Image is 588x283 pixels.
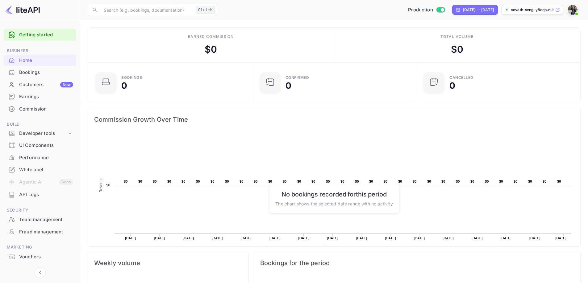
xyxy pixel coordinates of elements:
div: Earned commission [188,34,234,39]
span: Business [4,47,76,54]
text: $0 [297,180,301,183]
text: [DATE] [125,236,136,240]
div: Performance [19,154,73,161]
text: $0 [153,180,157,183]
text: $0 [181,180,186,183]
text: [DATE] [443,236,454,240]
a: Team management [4,214,76,225]
div: Getting started [4,29,76,41]
text: $0 [485,180,489,183]
a: Earnings [4,91,76,102]
text: $0 [514,180,518,183]
div: Commission [19,106,73,113]
div: Fraud management [19,228,73,236]
text: [DATE] [269,236,281,240]
text: $0 [413,180,417,183]
div: 0 [121,81,127,90]
div: Whitelabel [4,164,76,176]
text: $0 [427,180,431,183]
text: [DATE] [500,236,511,240]
a: Vouchers [4,251,76,262]
div: Bookings [4,67,76,79]
div: Fraud management [4,226,76,238]
text: [DATE] [240,236,252,240]
div: Ctrl+K [196,6,215,14]
text: $0 [456,180,460,183]
div: Team management [19,216,73,223]
text: $0 [138,180,142,183]
div: Switch to Sandbox mode [406,6,447,14]
text: Revenue [99,177,103,192]
a: API Logs [4,189,76,200]
text: [DATE] [298,236,310,240]
text: $0 [124,180,128,183]
text: $0 [470,180,474,183]
div: Home [4,55,76,67]
text: $0 [499,180,503,183]
text: [DATE] [414,236,425,240]
div: API Logs [4,189,76,201]
div: 0 [286,81,291,90]
div: UI Components [4,139,76,152]
text: $0 [441,180,445,183]
span: Production [408,6,433,14]
div: New [60,82,73,87]
div: Performance [4,152,76,164]
text: $0 [543,180,547,183]
div: Click to change the date range period [452,5,498,15]
div: Home [19,57,73,64]
text: $0 [384,180,388,183]
span: Build [4,121,76,128]
text: $0 [326,180,330,183]
text: $0 [268,180,272,183]
text: $0 [211,180,215,183]
text: Revenue [329,246,345,250]
div: 0 [449,81,455,90]
a: Bookings [4,67,76,78]
span: Security [4,207,76,214]
text: [DATE] [529,236,540,240]
span: Weekly volume [94,258,242,268]
div: CANCELLED [449,76,473,79]
div: Team management [4,214,76,226]
div: Whitelabel [19,166,73,173]
text: $0 [340,180,344,183]
span: Bookings for the period [260,258,574,268]
a: Home [4,55,76,66]
p: The chart shows the selected date range with no activity [275,200,393,207]
text: $0 [398,180,402,183]
text: $0 [196,180,200,183]
h6: No bookings recorded for this period [275,190,393,198]
div: Developer tools [19,130,67,137]
img: LiteAPI logo [5,5,40,15]
text: $0 [369,180,373,183]
div: Vouchers [19,253,73,261]
div: $ 0 [451,42,463,56]
button: Collapse navigation [35,267,46,278]
a: CustomersNew [4,79,76,90]
text: [DATE] [472,236,483,240]
div: Total volume [440,34,473,39]
img: Sovath Seng [568,5,578,15]
div: $ 0 [205,42,217,56]
a: Getting started [19,31,73,38]
p: sovath-seng-y8oqb.nuit... [511,7,554,13]
text: $0 [225,180,229,183]
div: UI Components [19,142,73,149]
div: Developer tools [4,128,76,139]
text: [DATE] [555,236,566,240]
text: $0 [167,180,171,183]
a: Performance [4,152,76,163]
text: [DATE] [327,236,338,240]
div: Earnings [19,93,73,100]
a: Whitelabel [4,164,76,175]
input: Search (e.g. bookings, documentation) [100,4,193,16]
text: [DATE] [356,236,367,240]
div: CustomersNew [4,79,76,91]
a: Commission [4,103,76,115]
text: $0 [311,180,315,183]
text: $0 [557,180,561,183]
div: API Logs [19,191,73,198]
